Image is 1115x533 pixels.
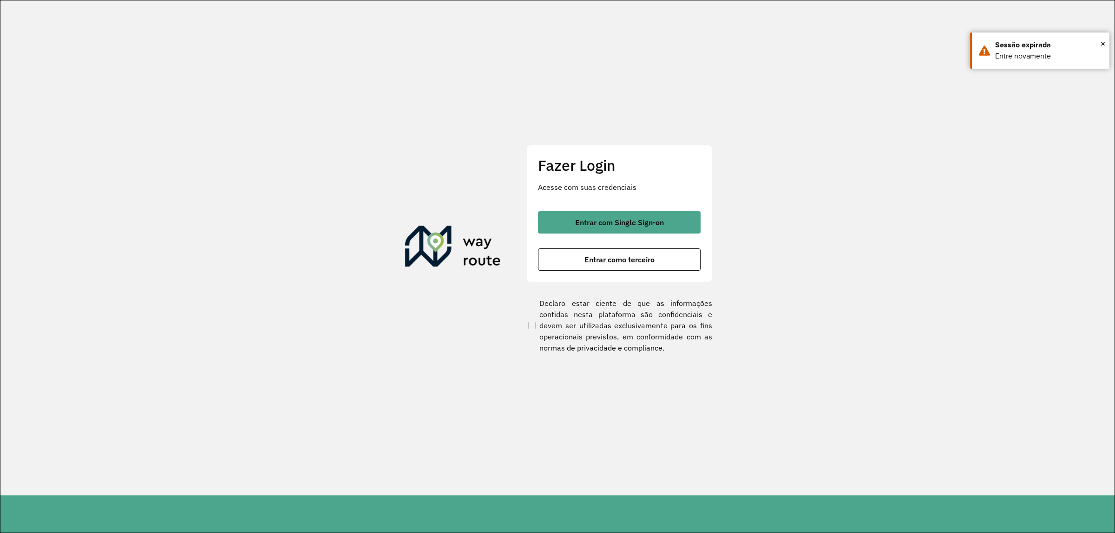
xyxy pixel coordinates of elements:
[575,219,664,226] span: Entrar com Single Sign-on
[995,51,1102,62] div: Entre novamente
[538,248,701,271] button: button
[995,39,1102,51] div: Sessão expirada
[405,226,501,270] img: Roteirizador AmbevTech
[538,156,701,174] h2: Fazer Login
[526,298,712,353] label: Declaro estar ciente de que as informações contidas nesta plataforma são confidenciais e devem se...
[1101,37,1105,51] span: ×
[538,182,701,193] p: Acesse com suas credenciais
[538,211,701,234] button: button
[1101,37,1105,51] button: Close
[584,256,655,263] span: Entrar como terceiro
